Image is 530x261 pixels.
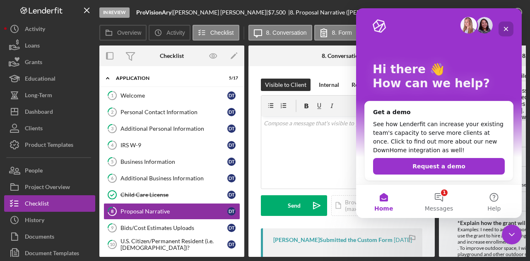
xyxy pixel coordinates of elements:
div: D T [227,207,236,216]
a: 6Additional Business InformationDT [104,170,240,187]
div: Loans [25,37,40,56]
div: Checklist [160,53,184,59]
a: 9Bids/Cost Estimates UploadsDT [104,220,240,236]
div: 8. Conversation [322,53,362,59]
tspan: 4 [111,142,114,148]
div: IRS W-9 [120,142,227,148]
div: Project Overview [25,179,70,197]
a: 1WelcomeDT [104,87,240,104]
div: Business Information [120,158,227,165]
button: Send [261,195,327,216]
span: $7,500 [268,9,286,16]
a: Child Care LicenseDT [104,187,240,203]
button: Activity [4,21,95,37]
label: 8. Conversation [266,29,307,36]
button: Internal [315,79,343,91]
div: Bids/Cost Estimates Uploads [120,225,227,231]
div: People [25,162,43,181]
tspan: 3 [111,126,113,131]
div: D T [227,91,236,100]
button: Long-Term [4,87,95,103]
div: Additional Personal Information [120,125,227,132]
label: 8. Form [332,29,352,36]
div: Documents [25,228,54,247]
tspan: 6 [111,175,114,181]
button: Visible to Client [261,79,311,91]
a: 8Proposal NarrativeDT [104,203,240,220]
button: Checklist [193,25,239,41]
iframe: Intercom live chat [356,8,522,218]
div: Application [116,76,217,81]
button: Clients [4,120,95,136]
div: D T [227,158,236,166]
div: History [25,212,44,230]
button: Activity [149,25,190,41]
time: 2025-08-22 21:32 [394,237,412,243]
tspan: 9 [111,225,114,230]
button: Request Docs [347,79,390,91]
button: Overview [99,25,147,41]
button: Mark Complete [459,4,526,21]
div: In Review [99,7,130,18]
tspan: 8 [111,208,113,214]
label: Checklist [210,29,234,36]
button: Documents [4,228,95,245]
div: Product Templates [25,136,73,155]
div: Internal [319,79,339,91]
a: 5Business InformationDT [104,153,240,170]
button: People [4,162,95,179]
div: Welcome [120,92,227,99]
button: 8. Form [314,25,357,41]
button: Product Templates [4,136,95,153]
div: D T [227,224,236,232]
div: D T [227,191,236,199]
b: ProVisionAry [136,9,171,16]
a: 3Additional Personal InformationDT [104,120,240,137]
tspan: 2 [111,109,113,115]
div: D T [227,141,236,149]
div: Checklist [25,195,49,214]
button: Grants [4,54,95,70]
div: Visible to Client [265,79,306,91]
a: 2Personal Contact InformationDT [104,104,240,120]
button: History [4,212,95,228]
a: Loans [4,37,95,54]
div: Personal Contact Information [120,109,227,115]
button: Project Overview [4,179,95,195]
div: Activity [25,21,45,39]
tspan: 10 [110,242,115,247]
div: Mark Complete [467,4,507,21]
div: D T [227,125,236,133]
tspan: 1 [111,93,113,98]
div: 5 / 17 [223,76,238,81]
div: D T [227,108,236,116]
div: | 8. Proposal Narrative ([PERSON_NAME]) [288,9,395,16]
div: Send [288,195,301,216]
label: Overview [117,29,141,36]
button: Educational [4,70,95,87]
div: Child Care License [120,192,227,198]
div: Request Docs [352,79,386,91]
div: D T [227,174,236,182]
a: 4IRS W-9DT [104,137,240,153]
button: Checklist [4,195,95,212]
button: Dashboard [4,103,95,120]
